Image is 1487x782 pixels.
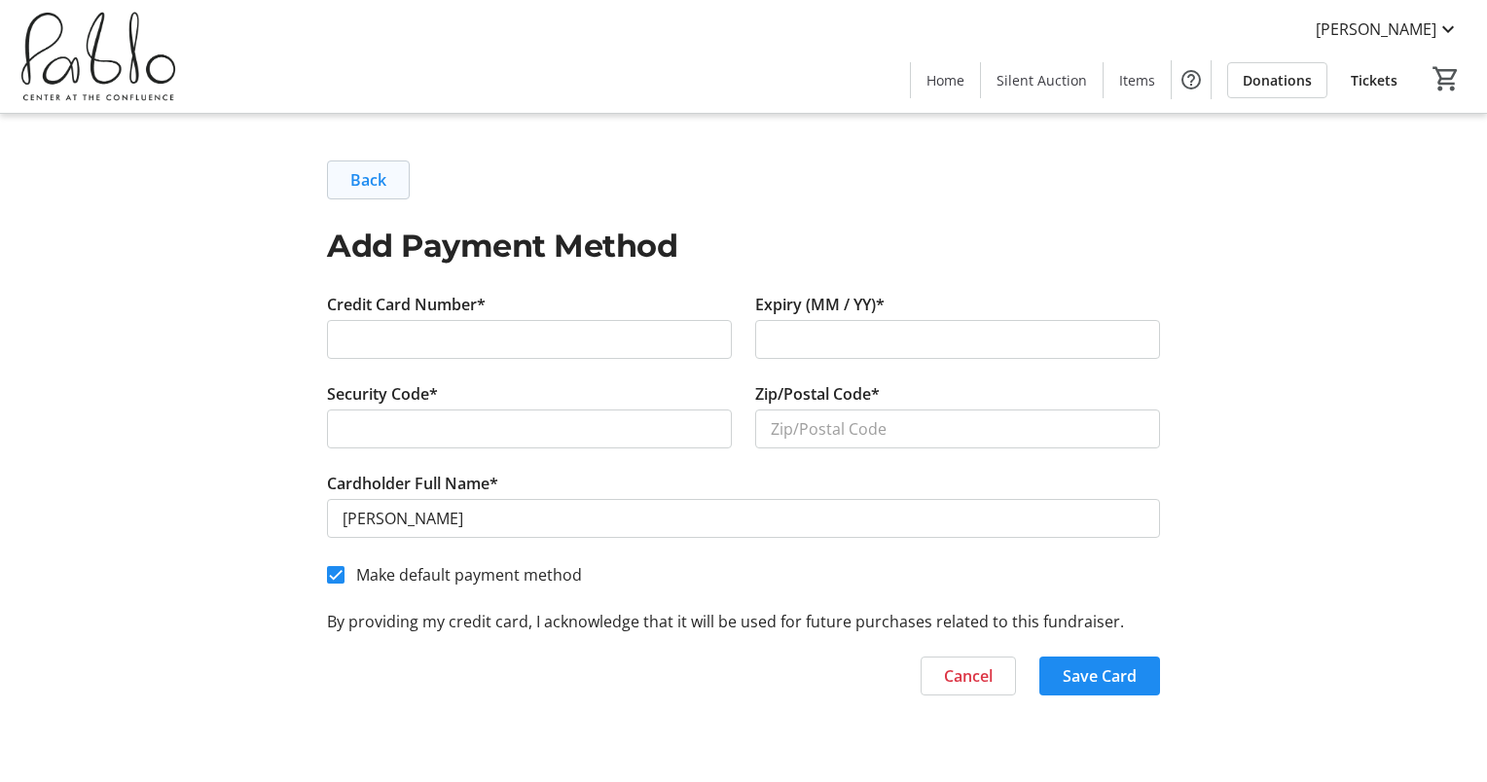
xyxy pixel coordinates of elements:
button: Help [1172,60,1211,99]
a: Donations [1227,62,1327,98]
p: By providing my credit card, I acknowledge that it will be used for future purchases related to t... [327,610,1160,633]
button: Cart [1429,61,1464,96]
input: Zip/Postal Code [755,409,1160,448]
span: Back [350,168,386,192]
span: Items [1119,70,1155,90]
input: Card Holder Name [327,499,1160,538]
iframe: Secure CVC input frame [343,417,716,441]
iframe: Secure expiration date input frame [771,328,1144,351]
a: Cancel [921,657,1016,695]
a: Tickets [1335,62,1413,98]
h1: Add Payment Method [327,223,1160,269]
span: Silent Auction [997,70,1087,90]
a: Items [1104,62,1171,98]
label: Zip/Postal Code* [755,382,880,406]
span: Donations [1243,70,1312,90]
label: Security Code* [327,382,438,406]
label: Cardholder Full Name* [327,472,498,495]
a: Back [327,160,410,199]
span: Home [926,70,964,90]
span: Cancel [944,664,993,688]
a: Home [911,62,980,98]
button: Save Card [1039,657,1160,695]
iframe: Secure card number input frame [343,328,716,351]
span: Save Card [1063,664,1137,688]
button: [PERSON_NAME] [1300,14,1475,45]
a: Silent Auction [981,62,1103,98]
label: Make default payment method [345,563,582,586]
span: Tickets [1351,70,1397,90]
label: Credit Card Number* [327,293,486,316]
span: [PERSON_NAME] [1316,18,1436,41]
img: Pablo Center's Logo [12,8,185,105]
label: Expiry (MM / YY)* [755,293,885,316]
